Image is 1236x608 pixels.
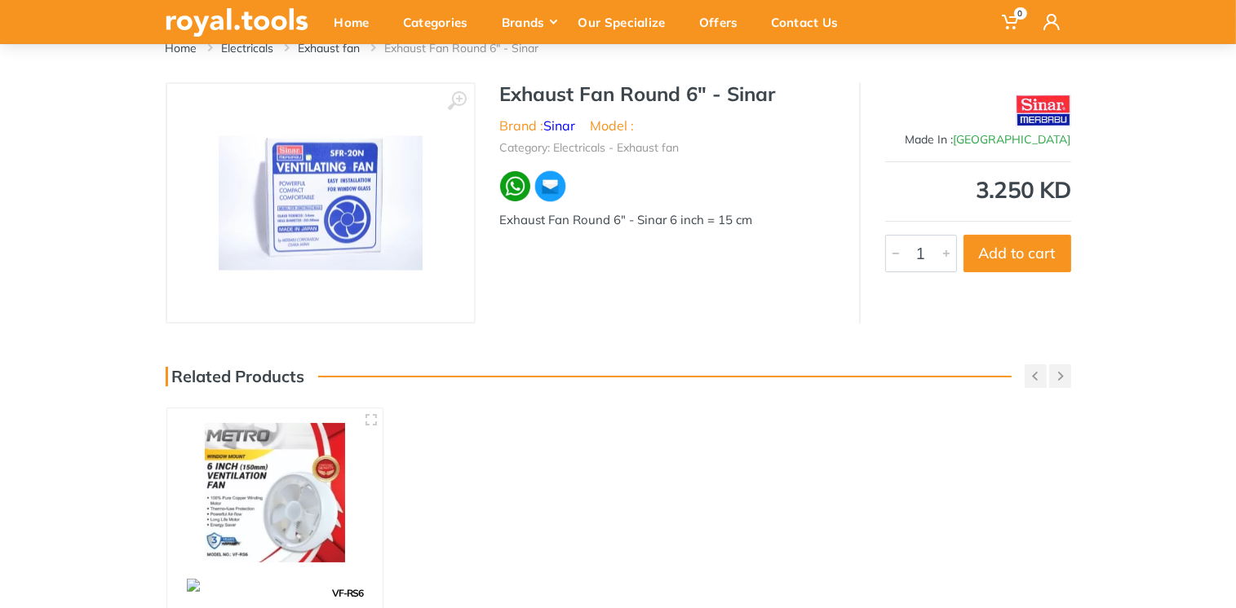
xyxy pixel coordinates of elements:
[332,587,363,599] span: VF-RS6
[490,5,567,39] div: Brands
[500,116,576,135] li: Brand :
[1016,90,1071,131] img: Sinar
[544,117,576,134] a: Sinar
[1014,7,1027,20] span: 0
[219,136,423,271] img: Royal Tools - Exhaust Fan Round 6
[187,579,200,607] img: 135.webp
[182,423,369,562] img: Royal Tools - Exhaust Fan Round 6
[500,211,835,230] div: Exhaust Fan Round 6" - Sinar 6 inch = 15 cm
[166,40,197,56] a: Home
[688,5,760,39] div: Offers
[964,235,1071,272] button: Add to cart
[392,5,490,39] div: Categories
[500,82,835,106] h1: Exhaust Fan Round 6" - Sinar
[500,171,530,201] img: wa.webp
[166,8,308,37] img: royal.tools Logo
[166,40,1071,56] nav: breadcrumb
[222,40,274,56] a: Electricals
[885,131,1071,148] div: Made In :
[323,5,392,39] div: Home
[567,5,688,39] div: Our Specialize
[534,170,567,203] img: ma.webp
[299,40,361,56] a: Exhaust fan
[166,367,305,386] h3: Related Products
[954,132,1071,147] span: [GEOGRAPHIC_DATA]
[591,116,635,135] li: Model :
[885,178,1071,201] div: 3.250 KD
[500,139,680,156] li: Category: Electricals - Exhaust fan
[385,40,564,56] li: Exhaust Fan Round 6" - Sinar
[760,5,861,39] div: Contact Us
